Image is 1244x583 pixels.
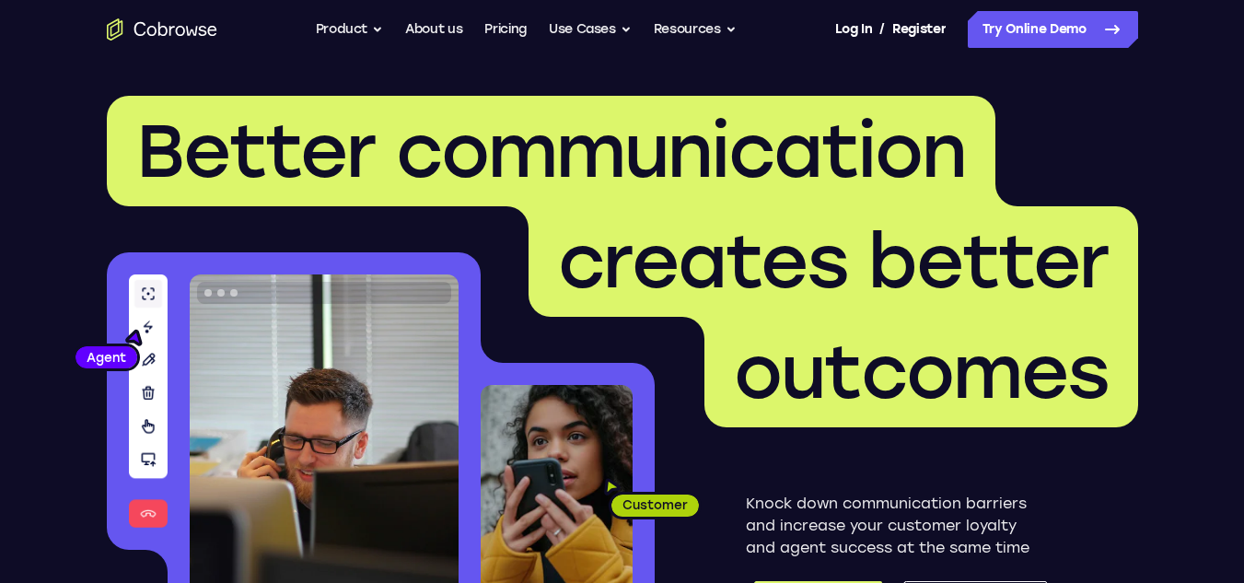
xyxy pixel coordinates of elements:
a: Log In [835,11,872,48]
p: Knock down communication barriers and increase your customer loyalty and agent success at the sam... [746,493,1047,559]
button: Resources [654,11,737,48]
span: Better communication [136,107,966,195]
a: Register [892,11,946,48]
span: / [879,18,885,41]
a: About us [405,11,462,48]
button: Product [316,11,384,48]
a: Go to the home page [107,18,217,41]
span: outcomes [734,328,1109,416]
button: Use Cases [549,11,632,48]
span: creates better [558,217,1109,306]
a: Try Online Demo [968,11,1138,48]
a: Pricing [484,11,527,48]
